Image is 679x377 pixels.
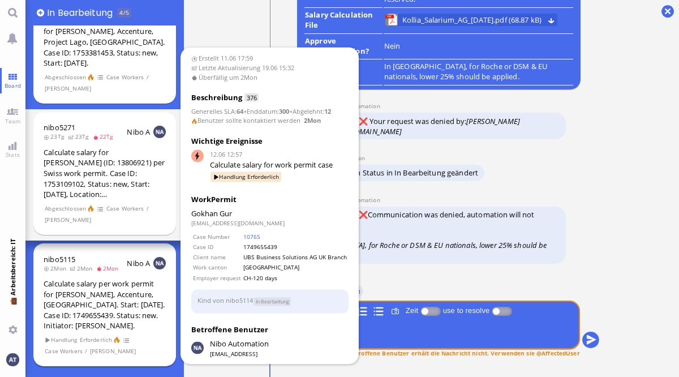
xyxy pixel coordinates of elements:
[403,306,420,315] label: Zeit
[93,132,117,140] span: 22Tg
[304,116,321,125] strong: 2Mon
[237,106,243,115] strong: 64
[153,257,166,269] img: NA
[127,127,150,137] span: Nibo A
[106,204,144,213] span: Case Workers
[2,82,24,89] span: Board
[192,252,242,262] td: Client name
[384,61,573,82] p: In [GEOGRAPHIC_DATA], for Roche or DSM & EU nationals, lower 25% should be applied.
[243,232,260,240] a: 10765
[146,72,149,82] span: /
[127,258,150,268] span: Nibo A
[210,159,349,170] div: Calculate salary for work permit case
[68,132,92,140] span: 23Tg
[243,263,347,272] td: [GEOGRAPHIC_DATA]
[191,54,349,63] span: Erstellt 11.06 17:59
[191,106,235,115] span: Generelles SLA
[197,296,253,305] a: Kind von nibo5114
[384,41,401,51] span: Nein
[243,242,347,251] td: 1749655439
[119,8,123,16] span: 4
[336,349,579,357] span: Der betroffene Benutzer erhält die Nachricht nicht. Verwenden sie @AffectedUser
[253,297,291,306] span: Status
[243,106,247,115] span: +
[45,346,83,356] span: Case Workers
[243,106,289,115] span: :
[192,242,242,251] td: Case ID
[191,194,349,205] div: WorkPermit
[220,208,232,218] span: Gur
[45,204,87,213] span: Abgeschlossen
[191,219,349,226] dd: [EMAIL_ADDRESS][DOMAIN_NAME]
[45,335,113,345] span: Handlung Erforderlich
[244,93,258,102] span: 376
[89,346,136,356] span: [PERSON_NAME]
[3,151,23,158] span: Stats
[192,232,242,241] td: Case Number
[289,106,293,115] span: +
[191,208,218,218] span: Gokhan
[192,263,242,272] td: Work canton
[192,273,242,282] td: Employer request
[44,147,166,200] div: Calculate salary for [PERSON_NAME] (ID: 13806921) per Swiss work permit. Case ID: 1753109102, Sta...
[400,14,544,26] a: Kollia_Salarium_AG_22.07.2025.pdf anzeigen
[44,279,166,331] div: Calculate salary per work permit for [PERSON_NAME], Accenture, [GEOGRAPHIC_DATA]. Start: [DATE]. ...
[243,273,347,282] td: CH-120 days
[44,132,68,140] span: 23Tg
[289,106,331,115] span: :
[44,122,75,132] a: nibo5271
[548,16,555,23] button: Kollia_Salarium_AG_22.07.2025.pdf herunterladen
[6,353,19,366] img: Du
[289,168,478,178] span: Das Ticket hat seinen Status in In Bearbeitung geändert
[289,116,520,136] span: ❌ Your request was denied by:
[146,204,149,213] span: /
[492,306,512,315] p-inputswitch: use to resolve
[210,172,281,182] span: Handlung Erforderlich
[243,252,347,262] td: UBS Business Solutions AG UK Branch
[191,92,242,102] span: Beschreibung
[385,14,398,26] img: Kollia_Salarium_AG_22.07.2025.pdf
[96,264,122,272] span: 2Mon
[289,209,560,260] span: ❌Communication was denied, automation will not continue.
[191,136,349,147] h3: Wichtige Ereignisse
[191,72,349,82] span: Überfällig um 2Mon
[191,324,349,335] h3: Betroffene Benutzer
[289,240,560,260] p: In [GEOGRAPHIC_DATA], for Roche or DSM & EU nationals, lower 25% should be applied.
[45,72,87,82] span: Abgeschlossen
[153,126,166,138] img: NA
[324,106,331,115] strong: 12
[197,116,300,125] span: Benutzer sollte kontaktiert werden
[70,264,96,272] span: 2Mon
[304,9,383,34] td: Salary Calculation File
[44,264,70,272] span: 2Mon
[2,117,24,125] span: Team
[247,106,277,115] span: Enddatum
[191,106,243,115] span: :
[210,338,269,349] span: automation@nibo.ai
[44,254,75,264] a: nibo5115
[293,106,323,115] span: Abgelehnt
[106,72,144,82] span: Case Workers
[317,285,363,297] button: Zuweisen
[385,14,557,26] lob-view: Kollia_Salarium_AG_22.07.2025.pdf (68.87 kB)
[279,106,289,115] strong: 300
[210,150,349,160] span: 12.06 12:57
[44,16,166,68] div: Calculate salary per work permit for [PERSON_NAME], Accenture, Project Lago, [GEOGRAPHIC_DATA]. C...
[210,349,269,357] span: [EMAIL_ADDRESS]
[191,63,349,72] span: Letzte Aktualisierung 19.06 15:32
[123,8,129,16] span: /5
[8,295,17,321] span: 💼 Arbeitsbereich: IT
[117,8,131,18] span: In Bearbeitung ist überladen
[47,6,117,19] span: In Bearbeitung
[420,306,440,315] p-inputswitch: Zeit aufgewendet
[304,35,383,60] td: Approve communication?
[45,84,92,93] span: [PERSON_NAME]
[45,215,92,225] span: [PERSON_NAME]
[85,346,88,356] span: /
[37,9,44,16] button: Hinzufügen
[191,342,204,354] img: Nibo Automation
[440,306,491,315] label: use to resolve
[402,14,542,26] span: Kollia_Salarium_AG_[DATE].pdf (68.87 kB)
